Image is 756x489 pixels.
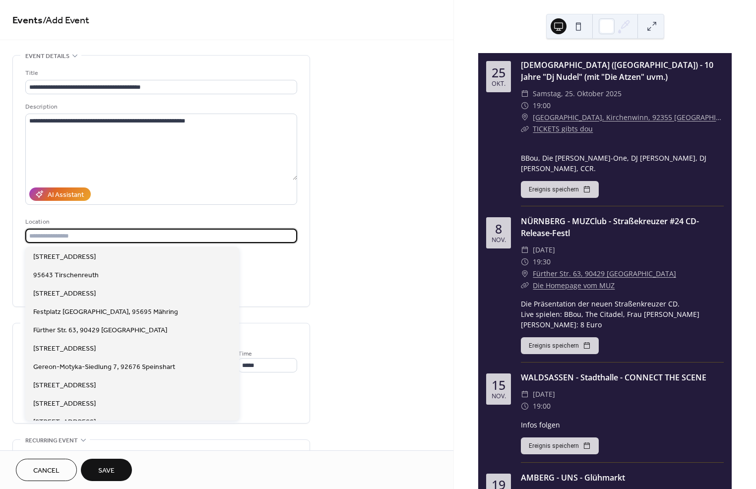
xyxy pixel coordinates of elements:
[533,88,622,100] span: Samstag, 25. Oktober 2025
[521,244,529,256] div: ​
[16,459,77,481] button: Cancel
[533,268,676,280] a: Fürther Str. 63, 90429 [GEOGRAPHIC_DATA]
[33,399,96,409] span: [STREET_ADDRESS]
[533,256,551,268] span: 19:30
[81,459,132,481] button: Save
[48,190,84,200] div: AI Assistant
[25,217,295,227] div: Location
[533,244,555,256] span: [DATE]
[492,393,506,400] div: Nov.
[521,388,529,400] div: ​
[533,281,615,290] a: Die Homepage vom MUZ
[25,102,295,112] div: Description
[521,437,599,454] button: Ereignis speichern
[521,181,599,198] button: Ereignis speichern
[43,11,89,30] span: / Add Event
[495,223,502,235] div: 8
[25,68,295,78] div: Title
[521,142,724,174] div: BBou, Die [PERSON_NAME]-One, DJ [PERSON_NAME], DJ [PERSON_NAME], CCR.
[521,256,529,268] div: ​
[492,66,505,79] div: 25
[521,88,529,100] div: ​
[33,270,99,281] span: 95643 Tirschenreuth
[521,112,529,123] div: ​
[33,380,96,391] span: [STREET_ADDRESS]
[521,268,529,280] div: ​
[25,435,78,446] span: Recurring event
[33,466,60,476] span: Cancel
[533,112,724,123] a: [GEOGRAPHIC_DATA], Kirchenwinn, 92355 [GEOGRAPHIC_DATA]
[521,100,529,112] div: ​
[521,60,713,82] a: [DEMOGRAPHIC_DATA] ([GEOGRAPHIC_DATA]) - 10 Jahre "Dj Nudel" (mit "Die Atzen" uvm.)
[33,417,96,428] span: [STREET_ADDRESS]
[521,123,529,135] div: ​
[33,307,178,317] span: Festplatz [GEOGRAPHIC_DATA], 95695 Mähring
[29,187,91,201] button: AI Assistant
[33,344,96,354] span: [STREET_ADDRESS]
[33,325,167,336] span: Fürther Str. 63, 90429 [GEOGRAPHIC_DATA]
[521,400,529,412] div: ​
[238,349,252,359] span: Time
[492,81,505,87] div: Okt.
[33,289,96,299] span: [STREET_ADDRESS]
[33,252,96,262] span: [STREET_ADDRESS]
[33,362,175,372] span: Gereon-Motyka-Siedlung 7, 92676 Speinshart
[492,379,505,391] div: 15
[521,299,724,330] div: Die Präsentation der neuen Straßenkreuzer CD. Live spielen: BBou, The Citadel, Frau [PERSON_NAME]...
[492,237,506,244] div: Nov.
[12,11,43,30] a: Events
[25,51,69,61] span: Event details
[521,371,724,383] div: WALDSASSEN - Stadthalle - CONNECT THE SCENE
[521,280,529,292] div: ​
[533,388,555,400] span: [DATE]
[521,472,625,483] a: AMBERG - UNS - Glühmarkt
[533,400,551,412] span: 19:00
[521,420,724,430] div: Infos folgen
[521,216,699,239] a: NÜRNBERG - MUZClub - Straßekreuzer #24 CD-Release-Festl
[533,100,551,112] span: 19:00
[533,124,593,133] a: TICKETS gibts dou
[98,466,115,476] span: Save
[521,337,599,354] button: Ereignis speichern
